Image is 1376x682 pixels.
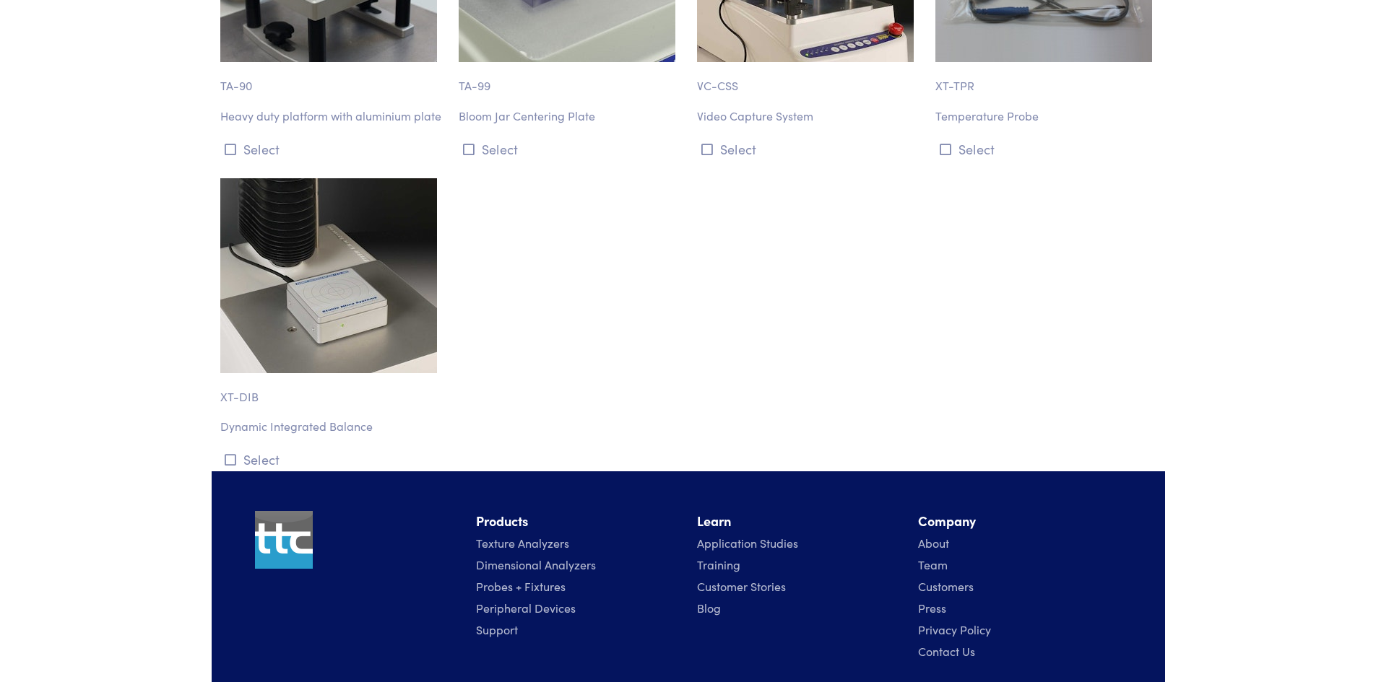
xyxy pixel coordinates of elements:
a: Texture Analyzers [476,535,569,551]
button: Select [220,447,441,471]
a: Probes + Fixtures [476,578,566,594]
p: VC-CSS [697,62,918,95]
a: Contact Us [918,643,975,659]
a: Application Studies [697,535,798,551]
a: About [918,535,949,551]
a: Training [697,556,740,572]
img: accessories-xt_dib-dynamic-integrated-balance.jpg [220,178,437,373]
a: Privacy Policy [918,621,991,637]
p: Dynamic Integrated Balance [220,417,441,436]
a: Peripheral Devices [476,600,576,616]
img: ttc_logo_1x1_v1.0.png [255,511,313,569]
p: TA-99 [459,62,680,95]
p: XT-DIB [220,373,441,406]
a: Team [918,556,948,572]
button: Select [697,137,918,161]
a: Press [918,600,946,616]
a: Customer Stories [697,578,786,594]
p: Bloom Jar Centering Plate [459,107,680,126]
p: Heavy duty platform with aluminium plate [220,107,441,126]
a: Support [476,621,518,637]
li: Company [918,511,1122,532]
p: Video Capture System [697,107,918,126]
li: Learn [697,511,901,532]
p: TA-90 [220,62,441,95]
a: Dimensional Analyzers [476,556,596,572]
button: Select [459,137,680,161]
p: Temperature Probe [935,107,1156,126]
a: Customers [918,578,974,594]
p: XT-TPR [935,62,1156,95]
li: Products [476,511,680,532]
button: Select [935,137,1156,161]
button: Select [220,137,441,161]
a: Blog [697,600,721,616]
